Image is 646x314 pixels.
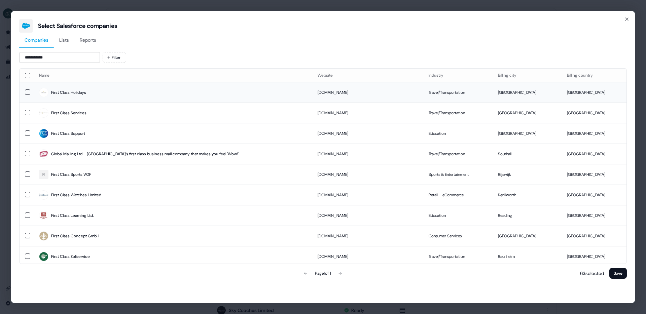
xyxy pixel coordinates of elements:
div: First Class Learning Ltd. [51,212,94,219]
td: [DOMAIN_NAME] [312,123,424,144]
div: First Class Support [51,130,85,137]
td: Travel/Transportation [423,246,492,267]
span: Reports [80,37,96,43]
td: [GEOGRAPHIC_DATA] [493,82,562,103]
td: [GEOGRAPHIC_DATA] [562,246,626,267]
td: Travel/Transportation [423,103,492,123]
td: Rijswijk [493,164,562,185]
td: [GEOGRAPHIC_DATA] [562,226,626,246]
td: Kenilworth [493,185,562,205]
td: Reading [493,205,562,226]
td: Consumer Services [423,226,492,246]
th: Industry [423,69,492,82]
div: First Class Zollservice [51,253,90,260]
div: FI [42,171,45,178]
td: [DOMAIN_NAME] [312,226,424,246]
td: [GEOGRAPHIC_DATA] [562,103,626,123]
td: [GEOGRAPHIC_DATA] [562,82,626,103]
div: First Class Concept GmbH [51,233,99,239]
button: Save [609,268,627,279]
th: Billing city [493,69,562,82]
td: [GEOGRAPHIC_DATA] [562,185,626,205]
td: Southall [493,144,562,164]
td: Raunheim [493,246,562,267]
div: Select Salesforce companies [38,22,117,30]
th: Name [34,69,312,82]
button: Filter [103,52,126,63]
td: Education [423,123,492,144]
td: [DOMAIN_NAME] [312,205,424,226]
td: Retail - eCommerce [423,185,492,205]
td: Sports & Entertainment [423,164,492,185]
td: Travel/Transportation [423,144,492,164]
td: [GEOGRAPHIC_DATA] [562,144,626,164]
p: 63 selected [577,270,604,277]
div: First Class Sports VOF [51,171,91,178]
td: [DOMAIN_NAME] [312,246,424,267]
div: First Class Services [51,110,86,116]
td: [GEOGRAPHIC_DATA] [493,123,562,144]
td: [GEOGRAPHIC_DATA] [493,103,562,123]
td: [DOMAIN_NAME] [312,103,424,123]
td: Travel/Transportation [423,82,492,103]
td: Education [423,205,492,226]
td: [GEOGRAPHIC_DATA] [562,205,626,226]
div: Global Mailing Ltd - [GEOGRAPHIC_DATA]’s first class business mail company that makes you feel 'W... [51,151,239,157]
td: [DOMAIN_NAME] [312,144,424,164]
td: [GEOGRAPHIC_DATA] [493,226,562,246]
td: [DOMAIN_NAME] [312,164,424,185]
td: [GEOGRAPHIC_DATA] [562,164,626,185]
th: Website [312,69,424,82]
div: First Class Holidays [51,89,86,96]
div: Page 1 of 1 [315,270,331,277]
td: [DOMAIN_NAME] [312,82,424,103]
th: Billing country [562,69,626,82]
td: [GEOGRAPHIC_DATA] [562,123,626,144]
td: [DOMAIN_NAME] [312,185,424,205]
span: Companies [25,37,48,43]
span: Lists [59,37,69,43]
div: First Class Watches Limited [51,192,101,198]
